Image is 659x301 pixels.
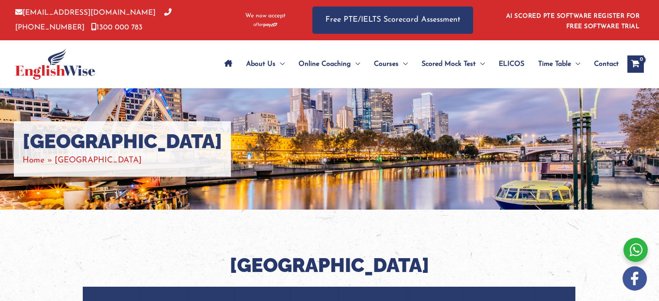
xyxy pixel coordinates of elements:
a: Contact [587,49,619,79]
a: Free PTE/IELTS Scorecard Assessment [312,6,473,34]
a: Time TableMenu Toggle [531,49,587,79]
a: ELICOS [492,49,531,79]
span: ELICOS [499,49,524,79]
a: [PHONE_NUMBER] [15,9,172,31]
span: Time Table [538,49,571,79]
span: Menu Toggle [351,49,360,79]
span: Menu Toggle [571,49,580,79]
a: About UsMenu Toggle [239,49,292,79]
span: We now accept [245,12,286,20]
img: white-facebook.png [623,266,647,291]
a: Home [23,156,45,165]
a: CoursesMenu Toggle [367,49,415,79]
aside: Header Widget 1 [501,6,644,34]
span: Menu Toggle [476,49,485,79]
a: Online CoachingMenu Toggle [292,49,367,79]
a: [EMAIL_ADDRESS][DOMAIN_NAME] [15,9,156,16]
img: cropped-ew-logo [15,49,95,80]
nav: Site Navigation: Main Menu [218,49,619,79]
nav: Breadcrumbs [23,153,222,168]
span: Online Coaching [299,49,351,79]
strong: [GEOGRAPHIC_DATA] [230,254,429,277]
span: Contact [594,49,619,79]
h1: [GEOGRAPHIC_DATA] [23,130,222,153]
span: Menu Toggle [399,49,408,79]
span: Courses [374,49,399,79]
a: View Shopping Cart, empty [627,55,644,73]
span: Menu Toggle [276,49,285,79]
img: Afterpay-Logo [253,23,277,27]
span: About Us [246,49,276,79]
span: [GEOGRAPHIC_DATA] [55,156,142,165]
span: Scored Mock Test [422,49,476,79]
a: AI SCORED PTE SOFTWARE REGISTER FOR FREE SOFTWARE TRIAL [506,13,640,30]
a: Scored Mock TestMenu Toggle [415,49,492,79]
a: 1300 000 783 [91,24,143,31]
